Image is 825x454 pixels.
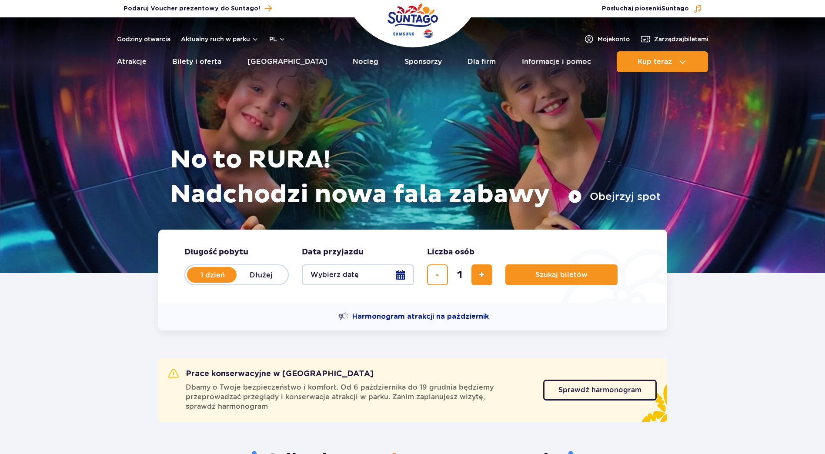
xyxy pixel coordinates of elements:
a: Harmonogram atrakcji na październik [338,311,489,322]
span: Liczba osób [427,247,474,257]
a: Informacje i pomoc [522,51,591,72]
button: pl [269,35,286,43]
span: Dbamy o Twoje bezpieczeństwo i komfort. Od 6 października do 19 grudnia będziemy przeprowadzać pr... [186,383,533,411]
span: Moje konto [598,35,630,43]
span: Długość pobytu [184,247,248,257]
span: Szukaj biletów [535,271,588,279]
a: Podaruj Voucher prezentowy do Suntago! [124,3,272,14]
span: Data przyjazdu [302,247,364,257]
a: Sponsorzy [404,51,442,72]
span: Podaruj Voucher prezentowy do Suntago! [124,4,260,13]
a: Zarządzajbiletami [640,34,708,44]
label: 1 dzień [188,266,237,284]
button: Obejrzyj spot [568,190,661,204]
h1: No to RURA! Nadchodzi nowa fala zabawy [170,143,661,212]
button: Wybierz datę [302,264,414,285]
span: Sprawdź harmonogram [558,387,641,394]
a: Sprawdź harmonogram [543,380,657,401]
label: Dłużej [237,266,286,284]
a: [GEOGRAPHIC_DATA] [247,51,327,72]
span: Harmonogram atrakcji na październik [352,312,489,321]
span: Kup teraz [638,58,672,66]
button: Kup teraz [617,51,708,72]
input: liczba biletów [449,264,470,285]
a: Atrakcje [117,51,147,72]
a: Nocleg [353,51,378,72]
span: Suntago [661,6,689,12]
button: Szukaj biletów [505,264,618,285]
span: Posłuchaj piosenki [602,4,689,13]
form: Planowanie wizyty w Park of Poland [158,230,667,303]
h2: Prace konserwacyjne w [GEOGRAPHIC_DATA] [168,369,374,379]
button: Aktualny ruch w parku [181,36,259,43]
a: Dla firm [468,51,496,72]
button: dodaj bilet [471,264,492,285]
button: usuń bilet [427,264,448,285]
a: Godziny otwarcia [117,35,170,43]
a: Mojekonto [584,34,630,44]
button: Posłuchaj piosenkiSuntago [602,4,702,13]
span: Zarządzaj biletami [654,35,708,43]
a: Bilety i oferta [172,51,221,72]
